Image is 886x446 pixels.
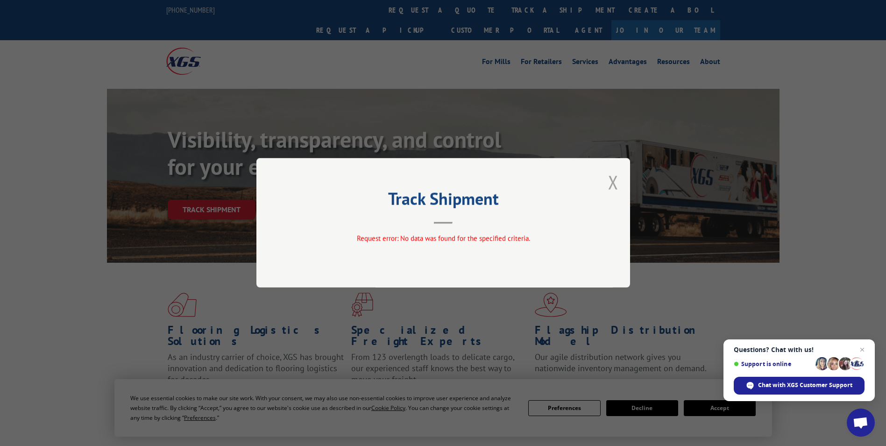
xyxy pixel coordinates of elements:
[857,344,868,355] span: Close chat
[734,377,865,395] div: Chat with XGS Customer Support
[847,409,875,437] div: Open chat
[758,381,852,389] span: Chat with XGS Customer Support
[303,192,583,210] h2: Track Shipment
[608,170,618,194] button: Close modal
[734,360,812,367] span: Support is online
[356,234,530,243] span: Request error: No data was found for the specified criteria.
[734,346,865,353] span: Questions? Chat with us!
